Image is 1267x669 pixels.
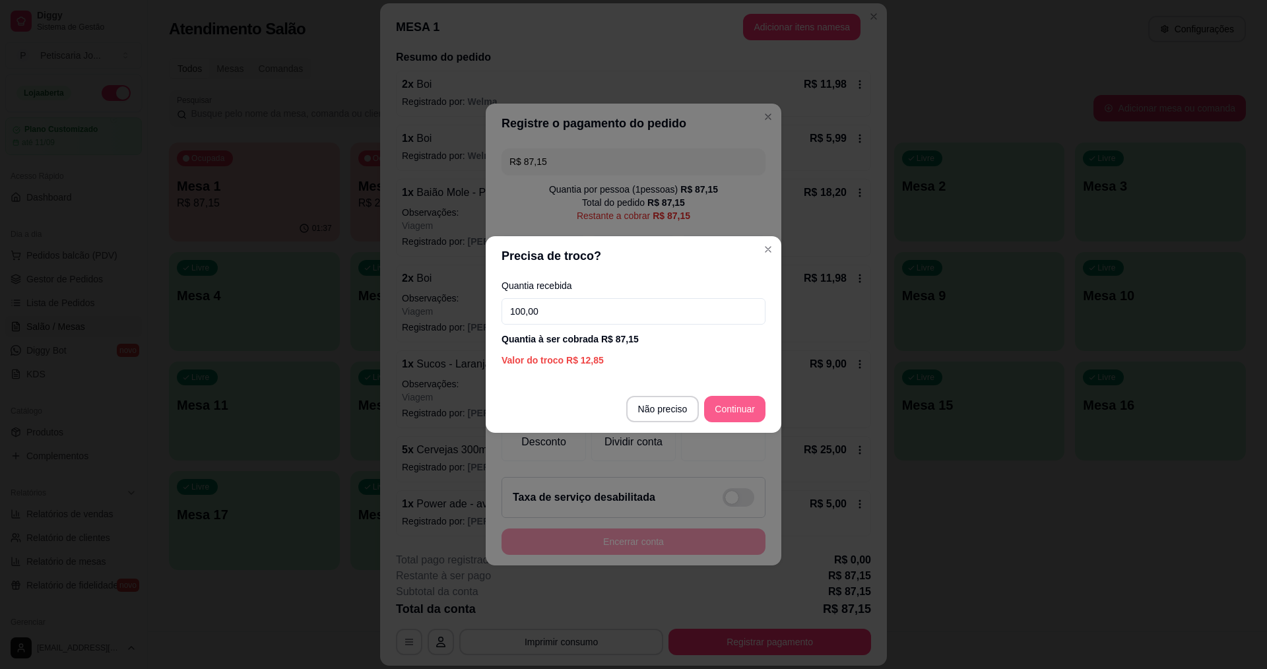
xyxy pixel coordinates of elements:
button: Continuar [704,396,765,422]
button: Close [758,239,779,260]
label: Quantia recebida [502,281,765,290]
header: Precisa de troco? [486,236,781,276]
div: Quantia à ser cobrada R$ 87,15 [502,333,765,346]
div: Valor do troco R$ 12,85 [502,354,765,367]
button: Não preciso [626,396,699,422]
